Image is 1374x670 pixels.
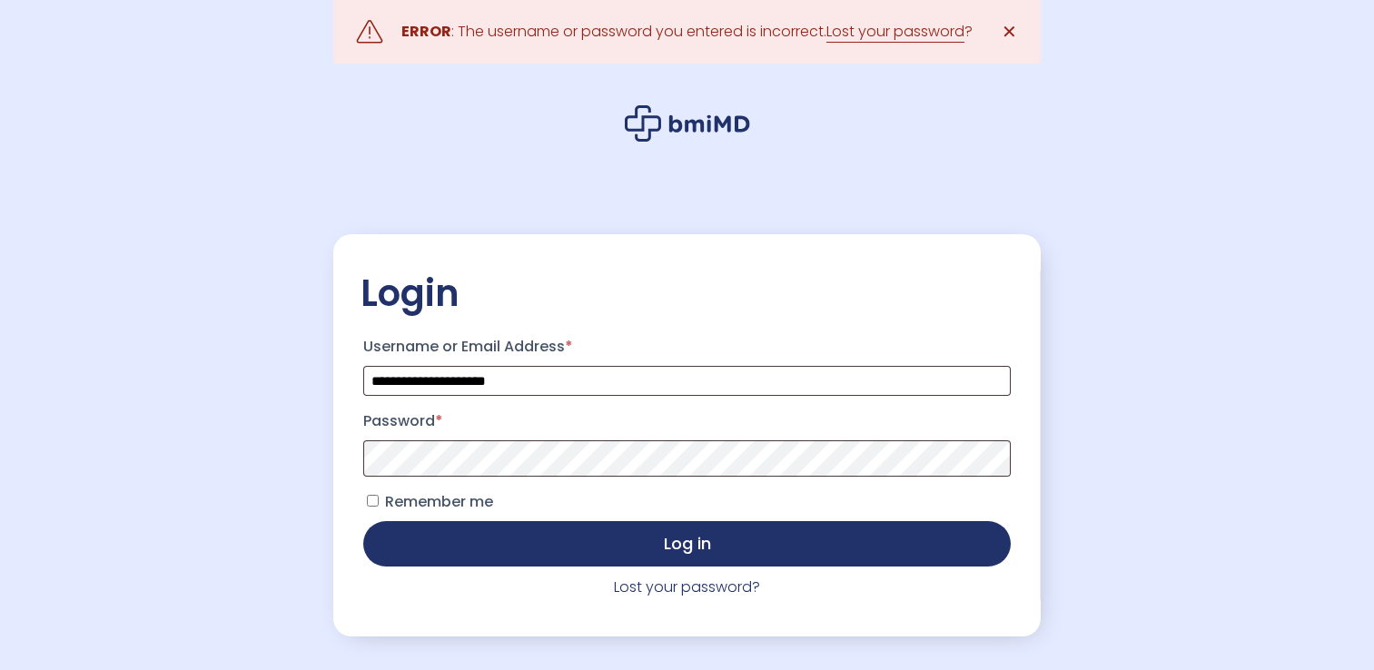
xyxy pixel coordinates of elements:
[367,495,379,507] input: Remember me
[826,21,964,43] a: Lost your password
[385,491,493,512] span: Remember me
[1002,19,1017,44] span: ✕
[363,521,1011,567] button: Log in
[363,332,1011,361] label: Username or Email Address
[361,271,1013,316] h2: Login
[991,14,1027,50] a: ✕
[614,576,760,597] a: Lost your password?
[401,21,451,42] strong: ERROR
[401,19,973,44] div: : The username or password you entered is incorrect. ?
[363,407,1011,436] label: Password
